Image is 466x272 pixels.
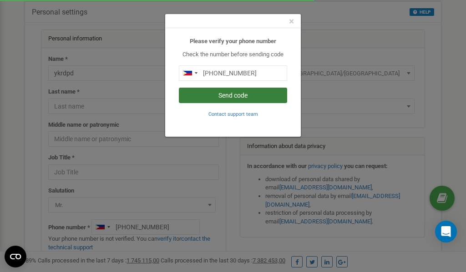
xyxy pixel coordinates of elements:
[289,17,294,26] button: Close
[179,65,287,81] input: 0905 123 4567
[435,221,457,242] div: Open Intercom Messenger
[190,38,276,45] b: Please verify your phone number
[179,66,200,80] div: Telephone country code
[179,88,287,103] button: Send code
[289,16,294,27] span: ×
[5,246,26,267] button: Open CMP widget
[179,50,287,59] p: Check the number before sending code
[208,110,258,117] a: Contact support team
